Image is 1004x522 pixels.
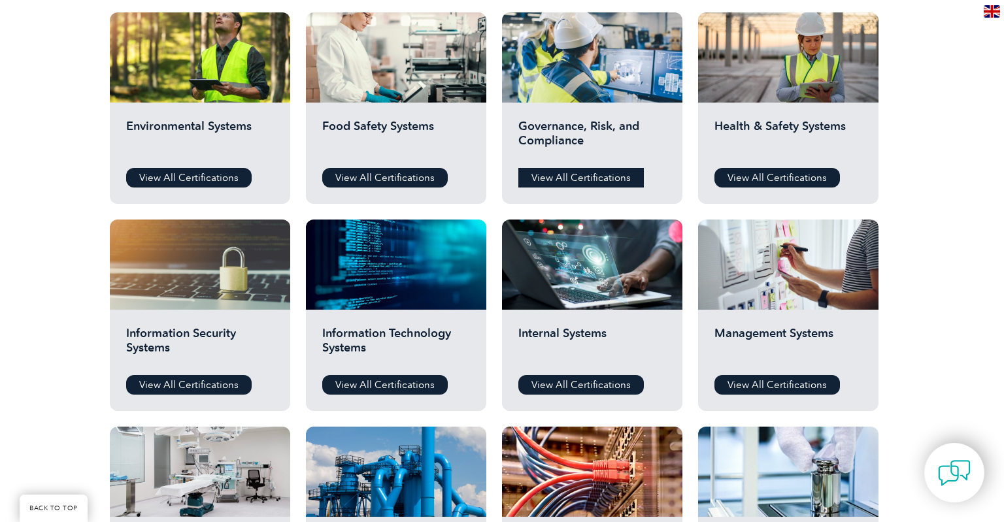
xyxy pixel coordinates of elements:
img: contact-chat.png [938,457,971,489]
a: BACK TO TOP [20,495,88,522]
img: en [984,5,1000,18]
h2: Information Technology Systems [322,326,470,365]
h2: Information Security Systems [126,326,274,365]
a: View All Certifications [126,168,252,188]
a: View All Certifications [322,375,448,395]
a: View All Certifications [714,168,840,188]
h2: Internal Systems [518,326,666,365]
h2: Health & Safety Systems [714,119,862,158]
a: View All Certifications [322,168,448,188]
h2: Management Systems [714,326,862,365]
a: View All Certifications [126,375,252,395]
h2: Food Safety Systems [322,119,470,158]
a: View All Certifications [518,375,644,395]
h2: Environmental Systems [126,119,274,158]
a: View All Certifications [714,375,840,395]
h2: Governance, Risk, and Compliance [518,119,666,158]
a: View All Certifications [518,168,644,188]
